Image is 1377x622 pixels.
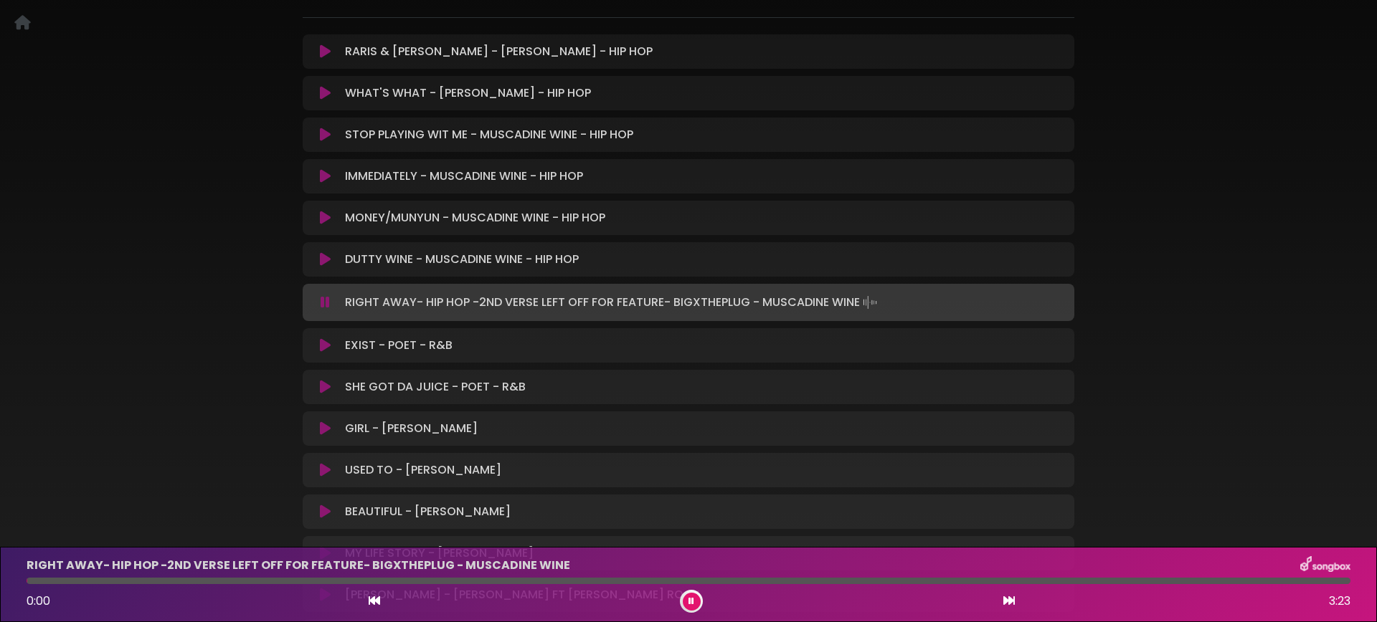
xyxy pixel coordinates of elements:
span: 0:00 [27,593,50,609]
p: MY LIFE STORY - [PERSON_NAME] [345,545,534,562]
p: RIGHT AWAY- HIP HOP -2ND VERSE LEFT OFF FOR FEATURE- BIGXTHEPLUG - MUSCADINE WINE [27,557,570,574]
img: songbox-logo-white.png [1300,556,1350,575]
p: STOP PLAYING WIT ME - MUSCADINE WINE - HIP HOP [345,126,633,143]
p: MONEY/MUNYUN - MUSCADINE WINE - HIP HOP [345,209,605,226]
img: waveform4.gif [860,292,880,312]
p: IMMEDIATELY - MUSCADINE WINE - HIP HOP [345,168,583,185]
p: GIRL - [PERSON_NAME] [345,420,478,437]
p: DUTTY WINE - MUSCADINE WINE - HIP HOP [345,251,579,268]
p: RARIS & [PERSON_NAME] - [PERSON_NAME] - HIP HOP [345,43,653,60]
span: 3:23 [1329,593,1350,610]
p: SHE GOT DA JUICE - POET - R&B [345,378,526,396]
p: RIGHT AWAY- HIP HOP -2ND VERSE LEFT OFF FOR FEATURE- BIGXTHEPLUG - MUSCADINE WINE [345,292,880,312]
p: USED TO - [PERSON_NAME] [345,461,501,479]
p: BEAUTIFUL - [PERSON_NAME] [345,503,511,520]
p: WHAT'S WHAT - [PERSON_NAME] - HIP HOP [345,85,591,102]
p: EXIST - POET - R&B [345,337,453,354]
